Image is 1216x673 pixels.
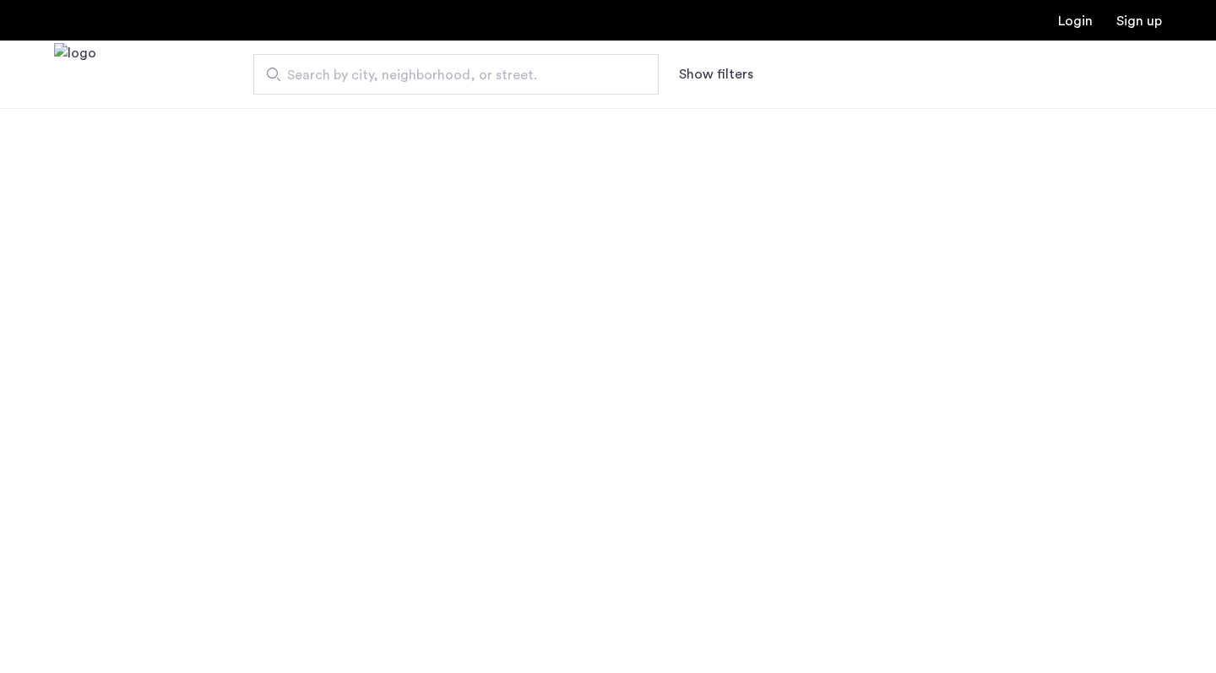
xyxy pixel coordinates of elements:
[1058,14,1093,28] a: Login
[253,54,659,95] input: Apartment Search
[679,64,753,84] button: Show or hide filters
[54,43,96,106] a: Cazamio Logo
[287,65,611,85] span: Search by city, neighborhood, or street.
[54,43,96,106] img: logo
[1116,14,1162,28] a: Registration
